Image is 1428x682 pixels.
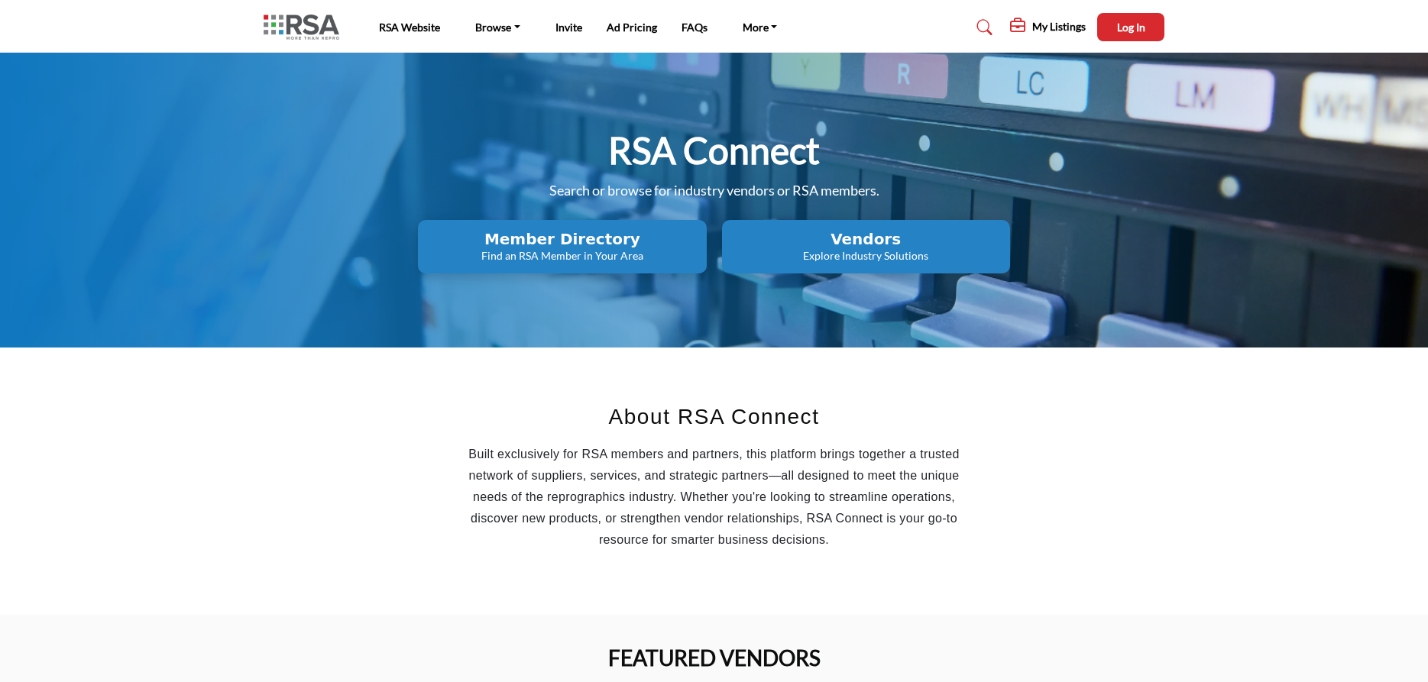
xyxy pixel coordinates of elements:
[682,21,708,34] a: FAQs
[727,248,1005,263] p: Explore Industry Solutions
[451,401,977,433] h2: About RSA Connect
[727,230,1005,248] h2: Vendors
[732,17,788,38] a: More
[451,444,977,551] p: Built exclusively for RSA members and partners, this platform brings together a trusted network o...
[1117,21,1145,34] span: Log In
[607,21,657,34] a: Ad Pricing
[423,248,701,263] p: Find an RSA Member in Your Area
[418,220,706,273] button: Member Directory Find an RSA Member in Your Area
[962,15,1002,40] a: Search
[465,17,531,38] a: Browse
[423,230,701,248] h2: Member Directory
[555,21,582,34] a: Invite
[549,182,879,199] span: Search or browse for industry vendors or RSA members.
[1097,13,1164,41] button: Log In
[264,15,347,40] img: Site Logo
[1032,20,1086,34] h5: My Listings
[608,645,821,671] h2: FEATURED VENDORS
[1010,18,1086,37] div: My Listings
[608,127,820,174] h1: RSA Connect
[379,21,440,34] a: RSA Website
[722,220,1010,273] button: Vendors Explore Industry Solutions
